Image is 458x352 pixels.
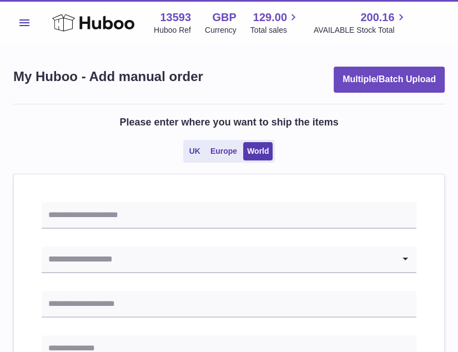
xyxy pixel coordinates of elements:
a: 129.00 Total sales [250,10,300,36]
strong: 13593 [160,10,191,25]
a: Europe [207,142,241,160]
strong: GBP [212,10,236,25]
div: Search for option [42,247,416,273]
span: AVAILABLE Stock Total [314,25,407,36]
h2: Please enter where you want to ship the items [119,115,338,129]
span: 200.16 [360,10,394,25]
a: World [243,142,273,160]
div: Huboo Ref [154,25,191,36]
input: Search for option [42,247,394,272]
div: Currency [205,25,236,36]
button: Multiple/Batch Upload [334,67,445,93]
span: 129.00 [253,10,287,25]
h1: My Huboo - Add manual order [13,68,203,86]
a: UK [185,142,204,160]
a: 200.16 AVAILABLE Stock Total [314,10,407,36]
span: Total sales [250,25,300,36]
